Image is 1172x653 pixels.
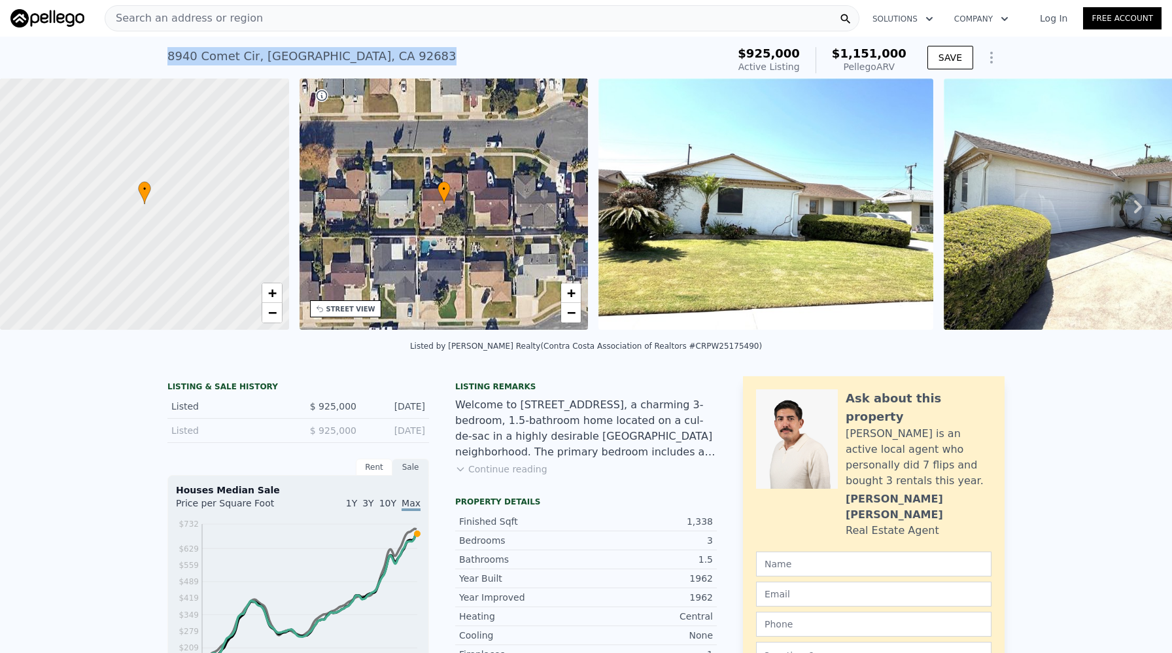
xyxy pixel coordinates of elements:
div: Listed [171,400,288,413]
div: Ask about this property [846,389,991,426]
div: Rent [356,459,392,476]
span: 10Y [379,498,396,508]
div: Sale [392,459,429,476]
div: STREET VIEW [326,304,375,314]
div: 3 [586,534,713,547]
span: + [267,285,276,301]
span: $1,151,000 [832,46,906,60]
a: Zoom out [262,303,282,323]
div: [PERSON_NAME] [PERSON_NAME] [846,491,991,523]
span: − [567,304,576,321]
div: [PERSON_NAME] is an active local agent who personally did 7 flips and bought 3 rentals this year. [846,426,991,489]
div: Bedrooms [459,534,586,547]
div: Cooling [459,629,586,642]
tspan: $489 [179,577,199,586]
span: $ 925,000 [310,401,356,412]
span: + [567,285,576,301]
tspan: $732 [179,520,199,529]
tspan: $559 [179,561,199,570]
div: Central [586,610,713,623]
tspan: $629 [179,544,199,554]
div: 1962 [586,591,713,604]
div: [DATE] [367,400,425,413]
a: Log In [1024,12,1083,25]
img: Pellego [10,9,84,27]
div: 1962 [586,572,713,585]
a: Free Account [1083,7,1162,29]
div: 8940 Comet Cir , [GEOGRAPHIC_DATA] , CA 92683 [167,47,457,65]
div: Pellego ARV [832,60,906,73]
div: Year Improved [459,591,586,604]
a: Zoom in [262,283,282,303]
span: 3Y [362,498,373,508]
span: $925,000 [738,46,800,60]
div: Listed [171,424,288,437]
div: Bathrooms [459,553,586,566]
tspan: $279 [179,627,199,636]
a: Zoom out [561,303,581,323]
div: 1,338 [586,515,713,528]
div: Price per Square Foot [176,497,298,518]
span: Search an address or region [105,10,263,26]
div: Listed by [PERSON_NAME] Realty (Contra Costa Association of Realtors #CRPW25175490) [410,342,762,351]
div: • [138,181,151,204]
tspan: $419 [179,593,199,603]
div: None [586,629,713,642]
div: Welcome to [STREET_ADDRESS], a charming 3-bedroom, 1.5-bathroom home located on a cul-de-sac in a... [455,397,717,460]
div: 1.5 [586,553,713,566]
span: • [438,183,451,195]
div: • [438,181,451,204]
img: Sale: 167414066 Parcel: 63732441 [598,79,933,330]
div: Real Estate Agent [846,523,939,538]
tspan: $209 [179,643,199,652]
div: Property details [455,497,717,507]
span: Max [402,498,421,511]
div: LISTING & SALE HISTORY [167,381,429,395]
div: Listing remarks [455,381,717,392]
input: Name [756,552,991,576]
div: Heating [459,610,586,623]
span: − [267,304,276,321]
div: Finished Sqft [459,515,586,528]
button: Continue reading [455,463,547,476]
button: Company [944,7,1019,31]
a: Zoom in [561,283,581,303]
input: Email [756,582,991,607]
span: $ 925,000 [310,425,356,436]
button: SAVE [927,46,973,69]
input: Phone [756,612,991,637]
button: Solutions [862,7,944,31]
div: Year Built [459,572,586,585]
tspan: $349 [179,610,199,620]
span: 1Y [346,498,357,508]
span: • [138,183,151,195]
div: Houses Median Sale [176,484,421,497]
button: Show Options [978,44,1005,71]
div: [DATE] [367,424,425,437]
span: Active Listing [738,62,800,72]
